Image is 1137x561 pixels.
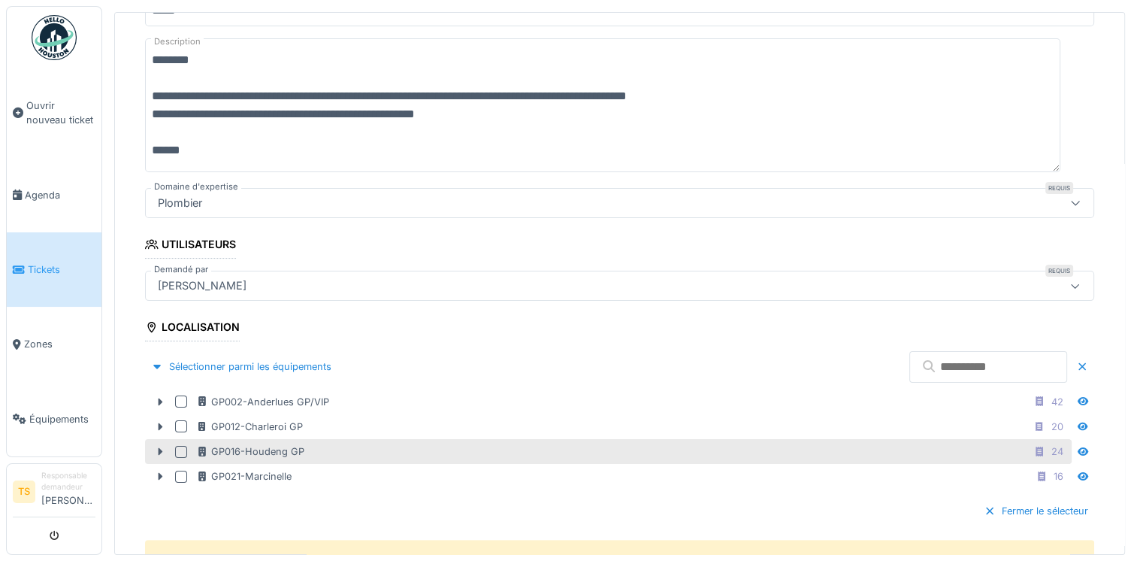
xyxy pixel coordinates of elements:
[1045,265,1073,277] div: Requis
[151,180,241,193] label: Domaine d'expertise
[7,307,101,381] a: Zones
[24,337,95,351] span: Zones
[196,395,329,409] div: GP002-Anderlues GP/VIP
[7,382,101,456] a: Équipements
[152,277,252,294] div: [PERSON_NAME]
[26,99,95,127] span: Ouvrir nouveau ticket
[152,195,208,211] div: Plombier
[1054,469,1063,484] div: 16
[7,232,101,307] a: Tickets
[145,316,240,341] div: Localisation
[7,68,101,158] a: Ouvrir nouveau ticket
[196,469,292,484] div: GP021-Marcinelle
[28,262,95,277] span: Tickets
[29,412,95,426] span: Équipements
[7,158,101,232] a: Agenda
[196,420,303,434] div: GP012-Charleroi GP
[41,470,95,514] li: [PERSON_NAME]
[1051,420,1063,434] div: 20
[13,470,95,517] a: TS Responsable demandeur[PERSON_NAME]
[32,15,77,60] img: Badge_color-CXgf-gQk.svg
[978,501,1094,521] div: Fermer le sélecteur
[196,444,304,459] div: GP016-Houdeng GP
[1051,395,1063,409] div: 42
[1051,444,1063,459] div: 24
[145,233,236,259] div: Utilisateurs
[1045,182,1073,194] div: Requis
[13,481,35,503] li: TS
[25,188,95,202] span: Agenda
[145,356,337,377] div: Sélectionner parmi les équipements
[151,263,211,276] label: Demandé par
[151,32,204,51] label: Description
[41,470,95,493] div: Responsable demandeur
